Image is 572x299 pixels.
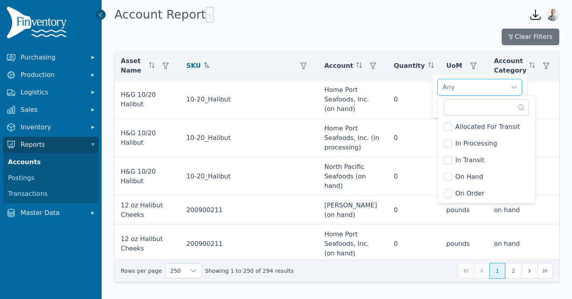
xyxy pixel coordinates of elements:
[318,225,387,263] td: Home Port Seafoods, Inc. (on hand)
[394,61,425,71] span: Quantity
[21,88,84,97] span: Logistics
[488,196,561,225] td: on hand
[114,119,180,157] td: H&G 10/20 Halibut
[5,186,97,202] a: Transactions
[166,264,186,278] span: Rows per page
[114,157,180,196] td: H&G 10/20 Halibut
[3,137,99,153] button: Reports
[3,67,99,83] button: Production
[488,225,561,263] td: on hand
[114,7,214,23] h1: Account Report
[455,155,484,165] span: In Transit
[438,79,506,95] div: Any
[455,122,520,132] span: Allocated For Transit
[494,56,527,75] span: Account Category
[387,80,440,119] td: 0
[547,8,559,21] img: Joshua Benton
[387,196,440,225] td: 0
[387,225,440,263] td: 0
[324,61,353,71] span: Account
[114,80,180,119] td: H&G 10/20 Halibut
[318,119,387,157] td: Home Port Seafoods, Inc. (in processing)
[186,61,201,71] span: SKU
[505,263,521,279] button: Page 2
[521,263,537,279] button: Next Page
[318,196,387,225] td: [PERSON_NAME] (on hand)
[318,157,387,196] td: North Pacific Seafoods (on hand)
[439,186,534,201] li: On Order
[439,169,534,185] li: On Hand
[114,196,180,225] td: 12 oz Halibut Cheeks
[114,225,180,263] td: 12 oz Halibut Cheeks
[455,172,483,182] span: On Hand
[21,53,84,62] span: Purchasing
[3,102,99,118] button: Sales
[318,80,387,119] td: Home Port Seafoods, Inc. (on hand)
[439,119,534,135] li: Allocated For Transit
[121,56,146,75] span: Asset Name
[439,136,534,151] li: In Processing
[21,105,84,115] span: Sales
[5,170,97,186] a: Postings
[438,117,535,203] ul: Option List
[21,123,84,132] span: Inventory
[180,225,318,263] td: 200900211
[6,6,70,42] img: Finventory
[537,263,553,279] button: Last Page
[489,263,505,279] button: Page 1
[446,61,462,71] span: UoM
[455,139,497,148] span: In Processing
[387,119,440,157] td: 0
[3,84,99,100] button: Logistics
[5,154,97,170] a: Accounts
[21,70,84,80] span: Production
[21,140,84,149] span: Reports
[180,119,318,157] td: 10-20_Halibut
[3,50,99,65] button: Purchasing
[3,119,99,135] button: Inventory
[440,225,488,263] td: pounds
[387,157,440,196] td: 0
[180,157,318,196] td: 10-20_Halibut
[3,205,99,221] button: Master Data
[440,196,488,225] td: pounds
[502,29,559,45] button: Clear Filters
[21,208,84,218] span: Master Data
[180,80,318,119] td: 10-20_Halibut
[439,152,534,168] li: In Transit
[455,189,484,198] span: On Order
[180,196,318,225] td: 200900211
[205,267,294,275] span: Showing 1 to 250 of 294 results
